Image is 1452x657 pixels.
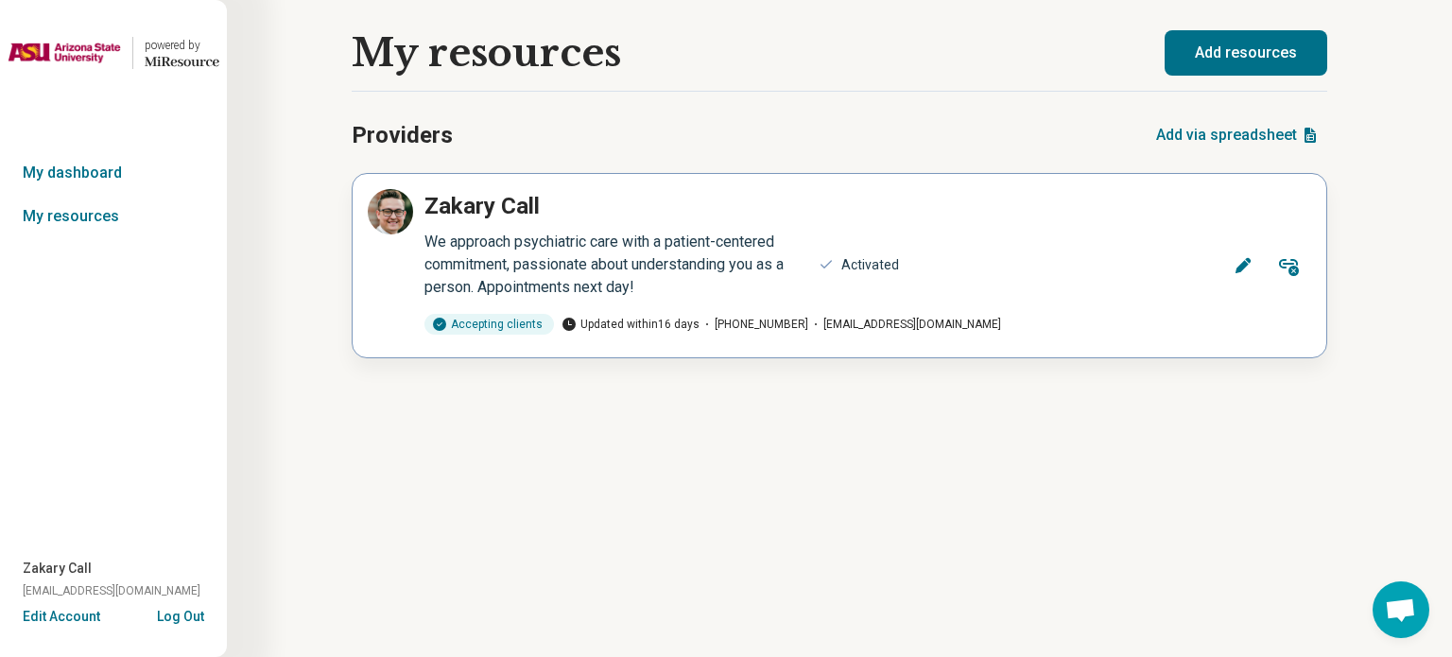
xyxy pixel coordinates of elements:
[8,30,121,76] img: Arizona State University
[145,37,219,54] div: powered by
[1165,30,1327,76] button: Add resources
[1149,112,1327,158] button: Add via spreadsheet
[562,316,700,333] span: Updated within 16 days
[23,582,200,599] span: [EMAIL_ADDRESS][DOMAIN_NAME]
[157,607,204,622] button: Log Out
[1373,581,1429,638] div: Open chat
[424,189,540,223] p: Zakary Call
[352,118,453,152] h2: Providers
[23,607,100,627] button: Edit Account
[352,31,621,75] h1: My resources
[8,30,219,76] a: Arizona State Universitypowered by
[424,314,554,335] div: Accepting clients
[424,231,807,299] div: We approach psychiatric care with a patient-centered commitment, passionate about understanding y...
[841,255,899,275] div: Activated
[700,316,808,333] span: [PHONE_NUMBER]
[808,316,1001,333] span: [EMAIL_ADDRESS][DOMAIN_NAME]
[23,559,92,579] span: Zakary Call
